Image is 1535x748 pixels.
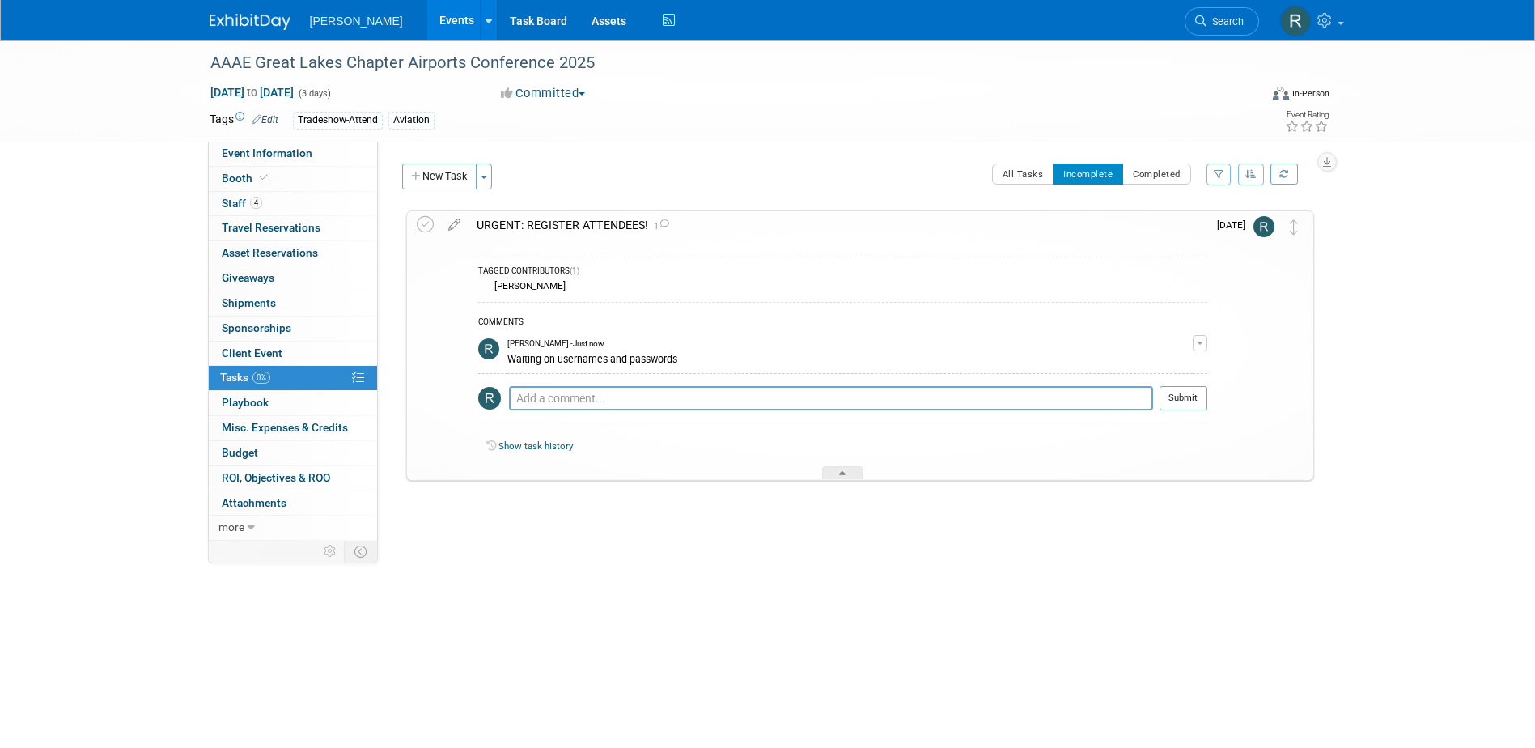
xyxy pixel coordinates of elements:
[1280,6,1311,36] img: Rebecca Deis
[244,86,260,99] span: to
[310,15,403,28] span: [PERSON_NAME]
[1253,216,1274,237] img: Rebecca Deis
[1285,111,1329,119] div: Event Rating
[478,315,1207,332] div: COMMENTS
[209,167,377,191] a: Booth
[222,446,258,459] span: Budget
[220,371,270,384] span: Tasks
[402,164,477,189] button: New Task
[297,88,331,99] span: (3 days)
[205,49,1235,78] div: AAAE Great Lakes Chapter Airports Conference 2025
[222,172,271,185] span: Booth
[1185,7,1259,36] a: Search
[222,346,282,359] span: Client Event
[1273,87,1289,100] img: Format-Inperson.png
[222,496,286,509] span: Attachments
[1164,84,1330,108] div: Event Format
[209,466,377,491] a: ROI, Objectives & ROO
[507,351,1193,366] div: Waiting on usernames and passwords
[209,516,377,540] a: more
[1290,219,1298,235] i: Move task
[209,266,377,291] a: Giveaways
[478,387,501,410] img: Rebecca Deis
[293,112,383,129] div: Tradeshow-Attend
[222,246,318,259] span: Asset Reservations
[209,366,377,390] a: Tasks0%
[1160,386,1207,410] button: Submit
[490,280,566,291] div: [PERSON_NAME]
[1270,164,1298,185] a: Refresh
[210,85,295,100] span: [DATE] [DATE]
[1217,219,1253,231] span: [DATE]
[210,111,278,130] td: Tags
[507,338,604,350] span: [PERSON_NAME] - Just now
[250,197,262,209] span: 4
[209,491,377,516] a: Attachments
[210,14,290,30] img: ExhibitDay
[570,266,579,275] span: (1)
[218,521,244,533] span: more
[344,541,377,562] td: Toggle Event Tabs
[478,338,499,359] img: Rebecca Deis
[1206,15,1244,28] span: Search
[388,112,435,129] div: Aviation
[222,221,320,234] span: Travel Reservations
[209,291,377,316] a: Shipments
[1122,164,1191,185] button: Completed
[495,85,592,102] button: Committed
[648,221,669,232] span: 1
[440,218,469,232] a: edit
[252,372,270,384] span: 0%
[209,391,377,415] a: Playbook
[222,271,274,284] span: Giveaways
[209,416,377,440] a: Misc. Expenses & Credits
[209,241,377,266] a: Asset Reservations
[209,441,377,465] a: Budget
[209,342,377,366] a: Client Event
[222,296,276,309] span: Shipments
[498,440,573,452] a: Show task history
[209,142,377,166] a: Event Information
[222,396,269,409] span: Playbook
[222,421,348,434] span: Misc. Expenses & Credits
[469,211,1207,239] div: URGENT: REGISTER ATTENDEES!
[209,317,377,341] a: Sponsorships
[222,197,262,210] span: Staff
[316,541,345,562] td: Personalize Event Tab Strip
[222,147,312,159] span: Event Information
[478,266,1207,279] div: TAGGED CONTRIBUTORS
[260,173,268,182] i: Booth reservation complete
[209,216,377,240] a: Travel Reservations
[222,321,291,334] span: Sponsorships
[252,114,278,125] a: Edit
[1053,164,1123,185] button: Incomplete
[209,192,377,216] a: Staff4
[992,164,1054,185] button: All Tasks
[1291,87,1329,100] div: In-Person
[222,471,330,484] span: ROI, Objectives & ROO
